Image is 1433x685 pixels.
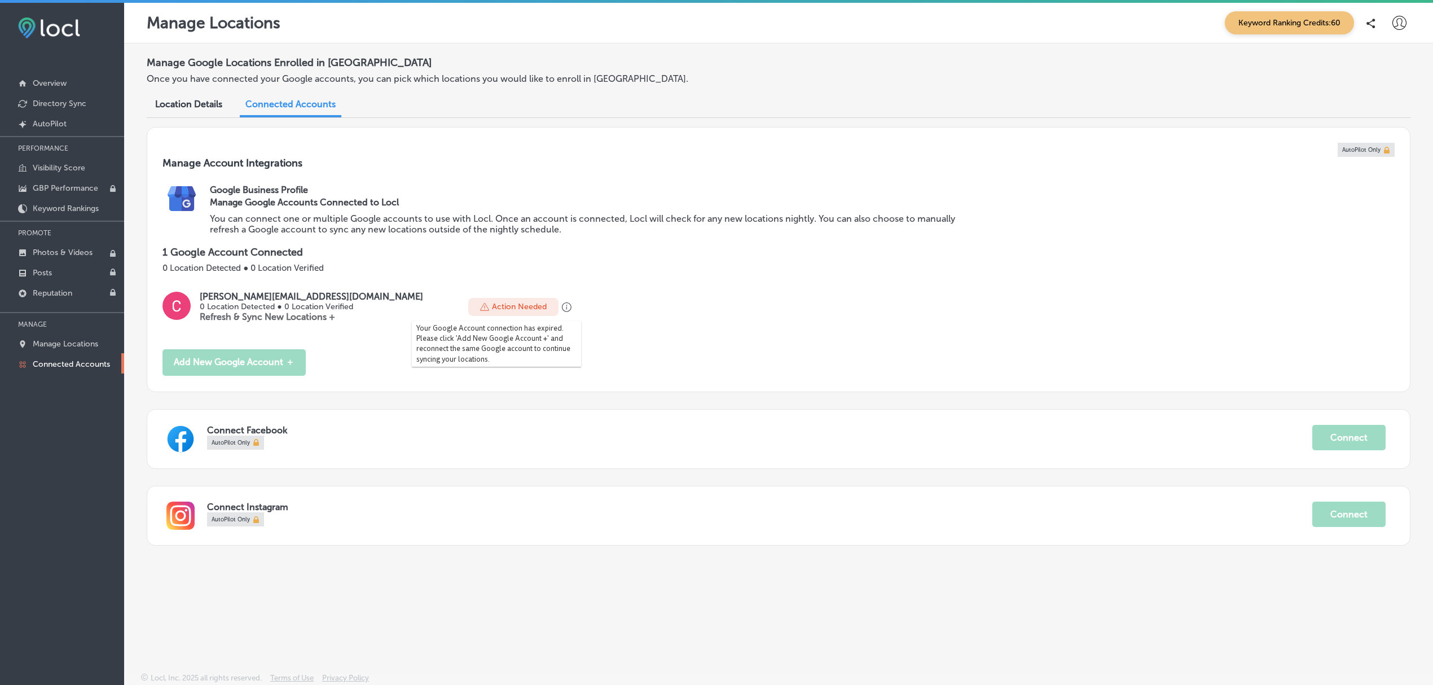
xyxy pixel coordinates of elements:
[147,14,280,32] p: Manage Locations
[33,359,110,369] p: Connected Accounts
[162,157,1395,185] h3: Manage Account Integrations
[1312,425,1386,450] button: Connect
[33,268,52,278] p: Posts
[151,674,262,682] p: Locl, Inc. 2025 all rights reserved.
[492,302,547,311] p: Action Needed
[200,302,423,311] p: 0 Location Detected ● 0 Location Verified
[33,339,98,349] p: Manage Locations
[147,73,968,84] p: Once you have connected your Google accounts, you can pick which locations you would like to enro...
[207,502,1312,512] p: Connect Instagram
[210,185,1395,195] h2: Google Business Profile
[210,213,980,235] p: You can connect one or multiple Google accounts to use with Locl. Once an account is connected, L...
[162,349,306,376] button: Add New Google Account ＋
[1225,11,1354,34] span: Keyword Ranking Credits: 60
[155,99,222,109] span: Location Details
[33,288,72,298] p: Reputation
[33,248,93,257] p: Photos & Videos
[1312,502,1386,527] button: Connect
[33,78,67,88] p: Overview
[18,17,80,38] img: fda3e92497d09a02dc62c9cd864e3231.png
[212,514,250,525] span: AutoPilot Only
[210,197,980,208] h3: Manage Google Accounts Connected to Locl
[162,246,1395,258] p: 1 Google Account Connected
[33,183,98,193] p: GBP Performance
[162,263,1395,273] p: 0 Location Detected ● 0 Location Verified
[200,311,423,322] p: Refresh & Sync New Locations +
[207,425,1312,436] p: Connect Facebook
[200,291,423,302] p: [PERSON_NAME][EMAIL_ADDRESS][DOMAIN_NAME]
[33,204,99,213] p: Keyword Rankings
[412,321,581,367] div: Your Google Account connection has expired. Please click 'Add New Google Account +' and reconnect...
[245,99,336,109] span: Connected Accounts
[147,52,1410,73] h2: Manage Google Locations Enrolled in [GEOGRAPHIC_DATA]
[33,119,67,129] p: AutoPilot
[33,163,85,173] p: Visibility Score
[33,99,86,108] p: Directory Sync
[212,437,250,449] span: AutoPilot Only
